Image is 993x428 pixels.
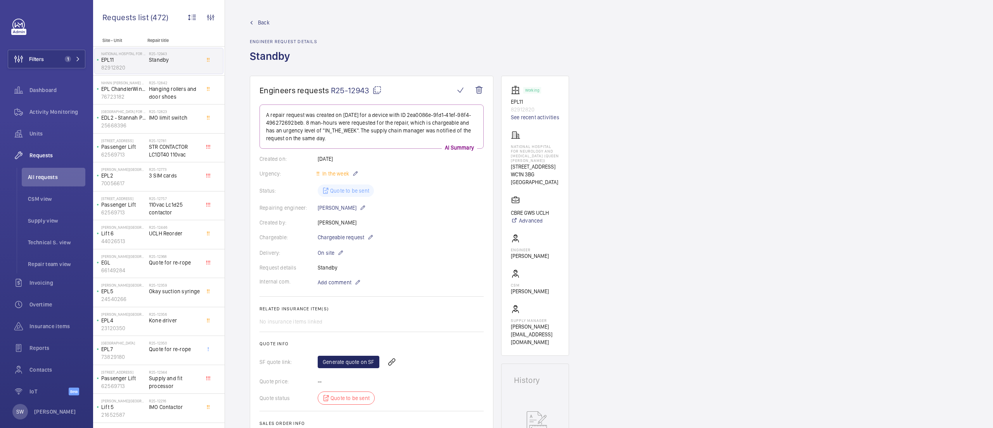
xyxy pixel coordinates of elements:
p: [PERSON_NAME][EMAIL_ADDRESS][DOMAIN_NAME] [511,323,559,346]
p: Passenger Lift [101,374,146,382]
p: 70056617 [101,179,146,187]
p: [PERSON_NAME][GEOGRAPHIC_DATA] ([GEOGRAPHIC_DATA]) [101,312,146,317]
a: See recent activities [511,113,559,121]
p: [PERSON_NAME] [318,203,366,212]
p: [STREET_ADDRESS] [101,138,146,143]
span: 3 SIM cards [149,172,200,179]
p: 21652587 [101,411,146,419]
span: Dashboard [29,86,85,94]
p: National Hospital for Neurology and [MEDICAL_DATA] (Queen [PERSON_NAME]) [511,144,559,163]
h2: R25-12350 [149,341,200,345]
p: EPL2 [101,172,146,179]
h2: R25-12344 [149,370,200,374]
span: STR CONTACTOR LC1DT40 110vac [149,143,200,158]
span: Okay suction syringe [149,287,200,295]
h2: R25-12757 [149,196,200,201]
h2: R25-12823 [149,109,200,114]
p: [GEOGRAPHIC_DATA] for Integrated Medicine ([GEOGRAPHIC_DATA]) [101,109,146,114]
h2: R25-12368 [149,254,200,259]
span: Units [29,130,85,137]
p: [PERSON_NAME][GEOGRAPHIC_DATA] [101,225,146,230]
span: In the week [321,171,349,177]
p: 62569713 [101,209,146,216]
p: [GEOGRAPHIC_DATA] [101,341,146,345]
p: Lift 5 [101,403,146,411]
span: Activity Monitoring [29,108,85,116]
h2: R25-12356 [149,312,200,317]
p: 66149284 [101,266,146,274]
p: [PERSON_NAME] [511,287,549,295]
p: Site - Unit [93,38,144,43]
h2: R25-12446 [149,225,200,230]
p: SW [16,408,24,416]
p: 82912820 [511,106,559,113]
span: Requests [29,151,85,159]
p: WC1N 3BG [GEOGRAPHIC_DATA] [511,171,559,186]
h2: R25-12216 [149,398,200,403]
span: Kone driver [149,317,200,324]
span: Repair team view [28,260,85,268]
p: [STREET_ADDRESS] [511,163,559,171]
p: 62569713 [101,382,146,390]
p: Supply manager [511,318,559,323]
h2: Engineer request details [250,39,317,44]
img: elevator.svg [511,85,523,95]
span: Requests list [102,12,151,22]
p: [PERSON_NAME] [511,252,549,260]
p: Engineer [511,247,549,252]
p: EPL11 [511,98,559,106]
h2: R25-12773 [149,167,200,172]
p: EGL [101,259,146,266]
a: Advanced [511,217,549,224]
p: CSM [511,283,549,287]
h2: Related insurance item(s) [259,306,484,311]
span: 110vac Lc1d25 contactor [149,201,200,216]
span: IMO Contactor [149,403,200,411]
p: NHNN [PERSON_NAME] Wing [101,80,146,85]
p: EPL4 [101,317,146,324]
p: National Hospital for Neurology and [MEDICAL_DATA] (Queen [PERSON_NAME]) [101,51,146,56]
span: 1 [65,56,71,62]
p: 24540266 [101,295,146,303]
span: Reports [29,344,85,352]
span: Standby [149,56,200,64]
p: EPL7 [101,345,146,353]
span: Chargeable request [318,233,364,241]
span: Hanging rollers and door shoes [149,85,200,101]
p: A repair request was created on [DATE] for a device with ID 2ea0086e-9fd1-41ef-98f4-496272692beb.... [266,111,477,142]
span: R25-12943 [331,85,382,95]
h2: Quote info [259,341,484,346]
p: Repair title [147,38,199,43]
p: CBRE GWS UCLH [511,209,549,217]
p: AI Summary [442,144,477,151]
span: Quote for re-rope [149,345,200,353]
p: EPL5 [101,287,146,295]
span: UCLH Reorder [149,230,200,237]
p: Lift 6 [101,230,146,237]
p: [PERSON_NAME][GEOGRAPHIC_DATA] [101,398,146,403]
span: Filters [29,55,44,63]
span: Invoicing [29,279,85,287]
span: Back [258,19,270,26]
span: All requests [28,173,85,181]
span: Insurance items [29,322,85,330]
p: 82912820 [101,64,146,71]
span: CSM view [28,195,85,203]
p: EDL2 - Stannah Platform (By Café) [101,114,146,122]
p: [PERSON_NAME] [34,408,76,416]
span: Technical S. view [28,238,85,246]
p: [STREET_ADDRESS] [101,196,146,201]
p: [PERSON_NAME][GEOGRAPHIC_DATA] ([GEOGRAPHIC_DATA]) [101,283,146,287]
h1: History [514,376,556,384]
a: Generate quote on SF [318,356,379,368]
h1: Standby [250,49,317,76]
p: Working [525,89,539,92]
button: Filters1 [8,50,85,68]
span: IoT [29,388,69,395]
p: 76723182 [101,93,146,101]
p: 62569713 [101,151,146,158]
span: Quote for re-rope [149,259,200,266]
p: [PERSON_NAME][GEOGRAPHIC_DATA] ([GEOGRAPHIC_DATA]) [101,167,146,172]
span: Engineers requests [259,85,329,95]
p: Passenger Lift [101,201,146,209]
